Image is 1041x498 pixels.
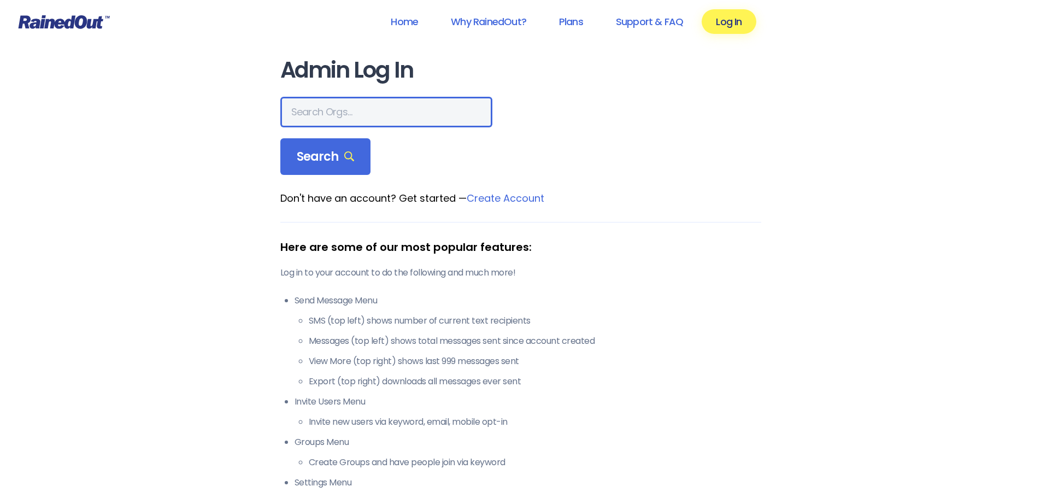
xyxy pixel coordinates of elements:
div: Here are some of our most popular features: [280,239,761,255]
a: Why RainedOut? [437,9,540,34]
li: Invite new users via keyword, email, mobile opt-in [309,415,761,429]
h1: Admin Log In [280,58,761,83]
a: Plans [545,9,597,34]
input: Search Orgs… [280,97,492,127]
li: View More (top right) shows last 999 messages sent [309,355,761,368]
li: SMS (top left) shows number of current text recipients [309,314,761,327]
li: Send Message Menu [295,294,761,388]
li: Export (top right) downloads all messages ever sent [309,375,761,388]
li: Invite Users Menu [295,395,761,429]
a: Support & FAQ [602,9,697,34]
li: Create Groups and have people join via keyword [309,456,761,469]
span: Search [297,149,355,165]
li: Messages (top left) shows total messages sent since account created [309,335,761,348]
li: Groups Menu [295,436,761,469]
a: Log In [702,9,756,34]
p: Log in to your account to do the following and much more! [280,266,761,279]
a: Home [377,9,432,34]
div: Search [280,138,371,175]
a: Create Account [467,191,544,205]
